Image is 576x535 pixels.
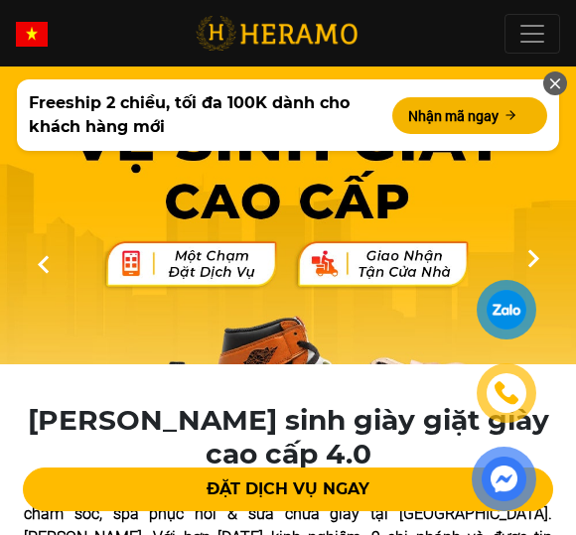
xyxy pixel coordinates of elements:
[480,366,533,420] a: phone-icon
[196,13,358,54] img: logo
[12,404,564,470] h1: [PERSON_NAME] sinh giày giặt giày cao cấp 4.0
[29,91,391,139] span: Freeship 2 chiều, tối đa 100K dành cho khách hàng mới
[495,381,518,405] img: phone-icon
[23,468,553,511] button: ĐẶT DỊCH VỤ NGAY
[16,22,48,47] img: vn-flag.png
[392,97,547,134] button: Nhận mã ngay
